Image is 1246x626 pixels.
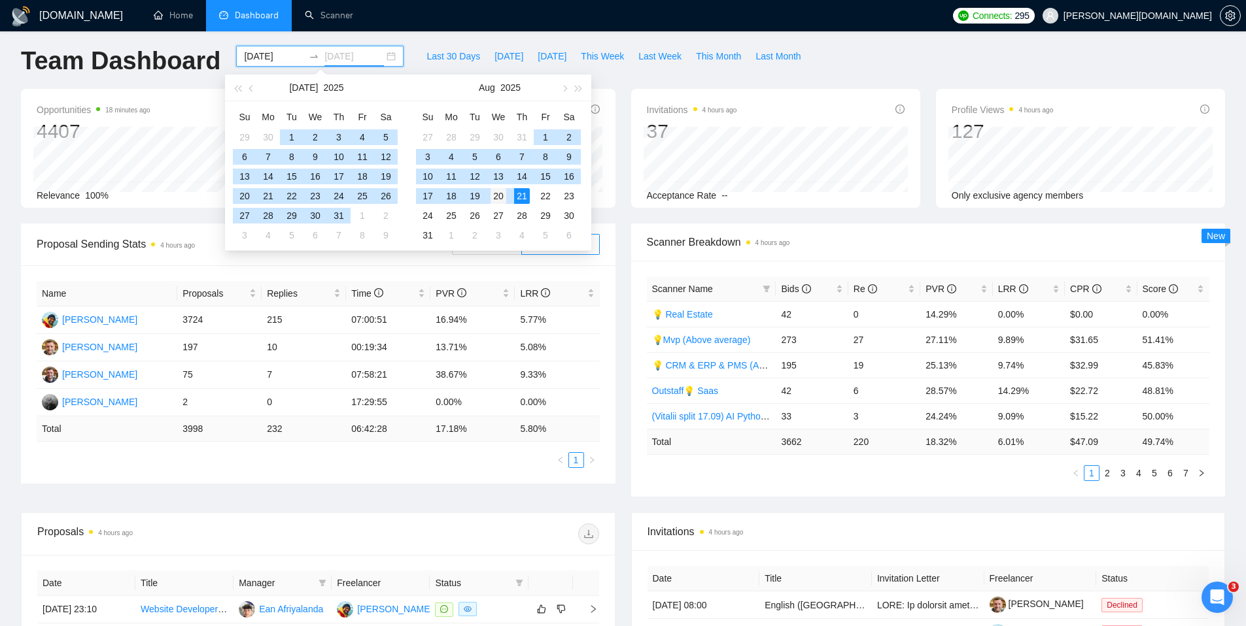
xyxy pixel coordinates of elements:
[443,129,459,145] div: 28
[553,601,569,617] button: dislike
[233,107,256,127] th: Su
[62,395,137,409] div: [PERSON_NAME]
[647,190,717,201] span: Acceptance Rate
[62,367,137,382] div: [PERSON_NAME]
[351,167,374,186] td: 2025-07-18
[514,208,530,223] div: 28
[443,208,459,223] div: 25
[952,190,1084,201] span: Only exclusive agency members
[233,225,256,245] td: 2025-08-03
[1147,466,1162,480] a: 5
[568,452,584,468] li: 1
[491,188,506,204] div: 20
[440,225,463,245] td: 2025-09-01
[327,127,351,147] td: 2025-07-03
[538,188,553,204] div: 22
[357,602,432,616] div: [PERSON_NAME]
[154,10,193,21] a: homeHome
[463,127,487,147] td: 2025-07-29
[581,49,624,63] span: This Week
[537,604,546,614] span: like
[463,167,487,186] td: 2025-08-12
[557,604,566,614] span: dislike
[491,227,506,243] div: 3
[514,169,530,184] div: 14
[177,281,262,306] th: Proposals
[378,188,394,204] div: 26
[237,169,252,184] div: 13
[763,285,770,293] span: filter
[307,129,323,145] div: 2
[534,186,557,206] td: 2025-08-22
[303,147,327,167] td: 2025-07-09
[721,190,727,201] span: --
[355,208,370,223] div: 1
[467,149,483,165] div: 5
[561,188,577,204] div: 23
[256,167,280,186] td: 2025-07-14
[235,10,279,21] span: Dashboard
[538,227,553,243] div: 5
[351,127,374,147] td: 2025-07-04
[355,169,370,184] div: 18
[895,105,905,114] span: info-circle
[510,186,534,206] td: 2025-08-21
[307,208,323,223] div: 30
[696,49,741,63] span: This Month
[514,188,530,204] div: 21
[331,188,347,204] div: 24
[327,147,351,167] td: 2025-07-10
[416,186,440,206] td: 2025-08-17
[37,190,80,201] span: Relevance
[534,147,557,167] td: 2025-08-08
[303,206,327,225] td: 2025-07-30
[510,167,534,186] td: 2025-08-14
[487,206,510,225] td: 2025-08-27
[239,601,255,618] img: EA
[557,225,581,245] td: 2025-09-06
[303,107,327,127] th: We
[280,206,303,225] td: 2025-07-29
[440,127,463,147] td: 2025-07-28
[416,147,440,167] td: 2025-08-03
[237,208,252,223] div: 27
[256,206,280,225] td: 2025-07-28
[702,107,737,114] time: 4 hours ago
[463,225,487,245] td: 2025-09-02
[765,600,1123,610] a: English ([GEOGRAPHIC_DATA]) Voice Actors Needed for Fictional Character Recording
[652,360,818,371] a: 💡 CRM & ERP & PMS (Above average)
[378,149,394,165] div: 12
[260,188,276,204] div: 21
[958,10,969,21] img: upwork-logo.png
[1147,465,1162,481] li: 5
[569,453,583,467] a: 1
[631,46,689,67] button: Last Week
[237,188,252,204] div: 20
[467,129,483,145] div: 29
[1220,10,1241,21] a: setting
[1131,465,1147,481] li: 4
[105,107,150,114] time: 18 minutes ago
[378,129,394,145] div: 5
[374,107,398,127] th: Sa
[1115,465,1131,481] li: 3
[557,456,564,464] span: left
[534,167,557,186] td: 2025-08-15
[237,149,252,165] div: 6
[305,10,353,21] a: searchScanner
[256,225,280,245] td: 2025-08-04
[1046,11,1055,20] span: user
[42,394,58,410] img: YK
[374,206,398,225] td: 2025-08-02
[280,186,303,206] td: 2025-07-22
[467,188,483,204] div: 19
[331,169,347,184] div: 17
[510,147,534,167] td: 2025-08-07
[331,208,347,223] div: 31
[21,46,220,76] h1: Team Dashboard
[323,74,343,101] button: 2025
[538,208,553,223] div: 29
[233,206,256,225] td: 2025-07-27
[219,10,228,20] span: dashboard
[260,129,276,145] div: 30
